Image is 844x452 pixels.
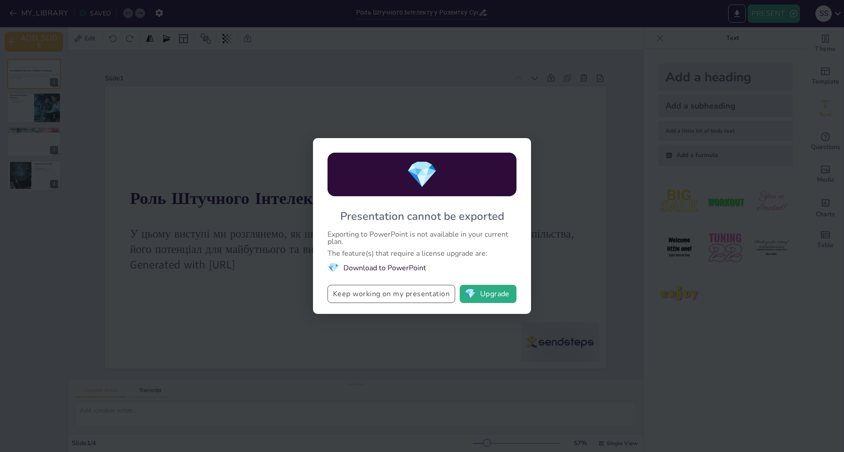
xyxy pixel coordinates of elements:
[406,157,438,192] span: diamond
[328,231,516,245] div: Exporting to PowerPoint is not available in your current plan.
[460,285,516,303] button: diamondUpgrade
[328,285,455,303] button: Keep working on my presentation
[340,209,504,224] div: Presentation cannot be exported
[328,262,516,274] li: Download to PowerPoint
[465,289,476,298] span: diamond
[328,262,339,274] span: diamond
[328,250,516,257] div: The feature(s) that require a license upgrade are:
